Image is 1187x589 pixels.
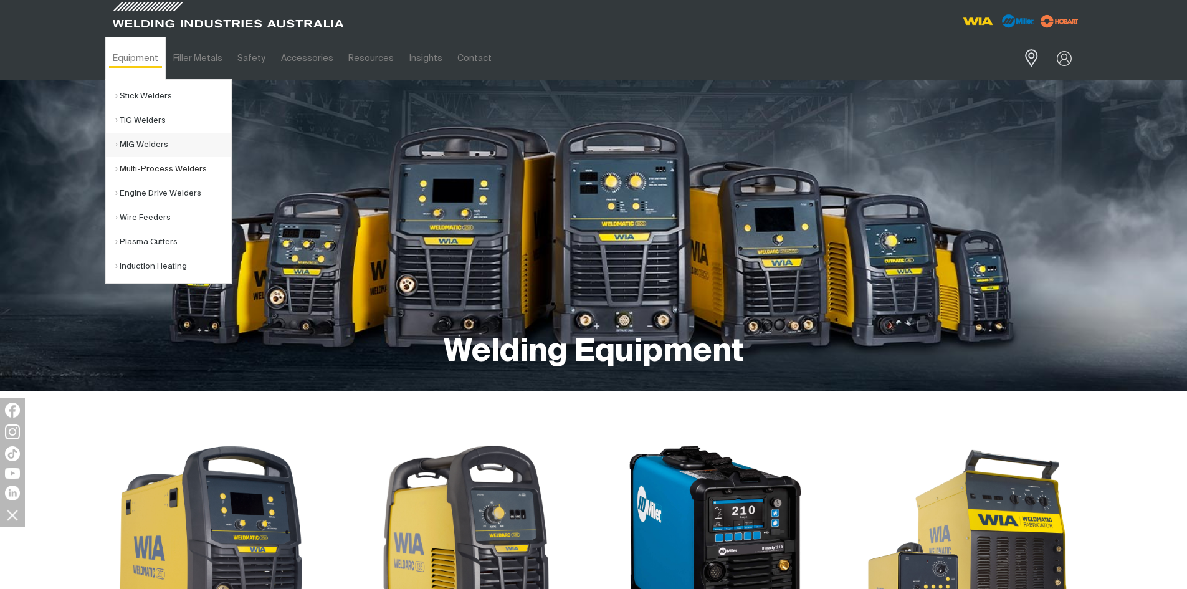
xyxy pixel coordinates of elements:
[115,108,231,133] a: TIG Welders
[115,84,231,108] a: Stick Welders
[341,37,401,80] a: Resources
[105,79,232,284] ul: Equipment Submenu
[5,486,20,500] img: LinkedIn
[105,37,166,80] a: Equipment
[450,37,499,80] a: Contact
[115,181,231,206] a: Engine Drive Welders
[5,403,20,418] img: Facebook
[2,504,23,525] img: hide socials
[230,37,273,80] a: Safety
[166,37,230,80] a: Filler Metals
[5,446,20,461] img: TikTok
[105,37,838,80] nav: Main
[444,332,743,373] h1: Welding Equipment
[115,133,231,157] a: MIG Welders
[115,230,231,254] a: Plasma Cutters
[274,37,341,80] a: Accessories
[1037,12,1082,31] img: miller
[115,157,231,181] a: Multi-Process Welders
[5,424,20,439] img: Instagram
[115,206,231,230] a: Wire Feeders
[5,468,20,479] img: YouTube
[401,37,449,80] a: Insights
[115,254,231,279] a: Induction Heating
